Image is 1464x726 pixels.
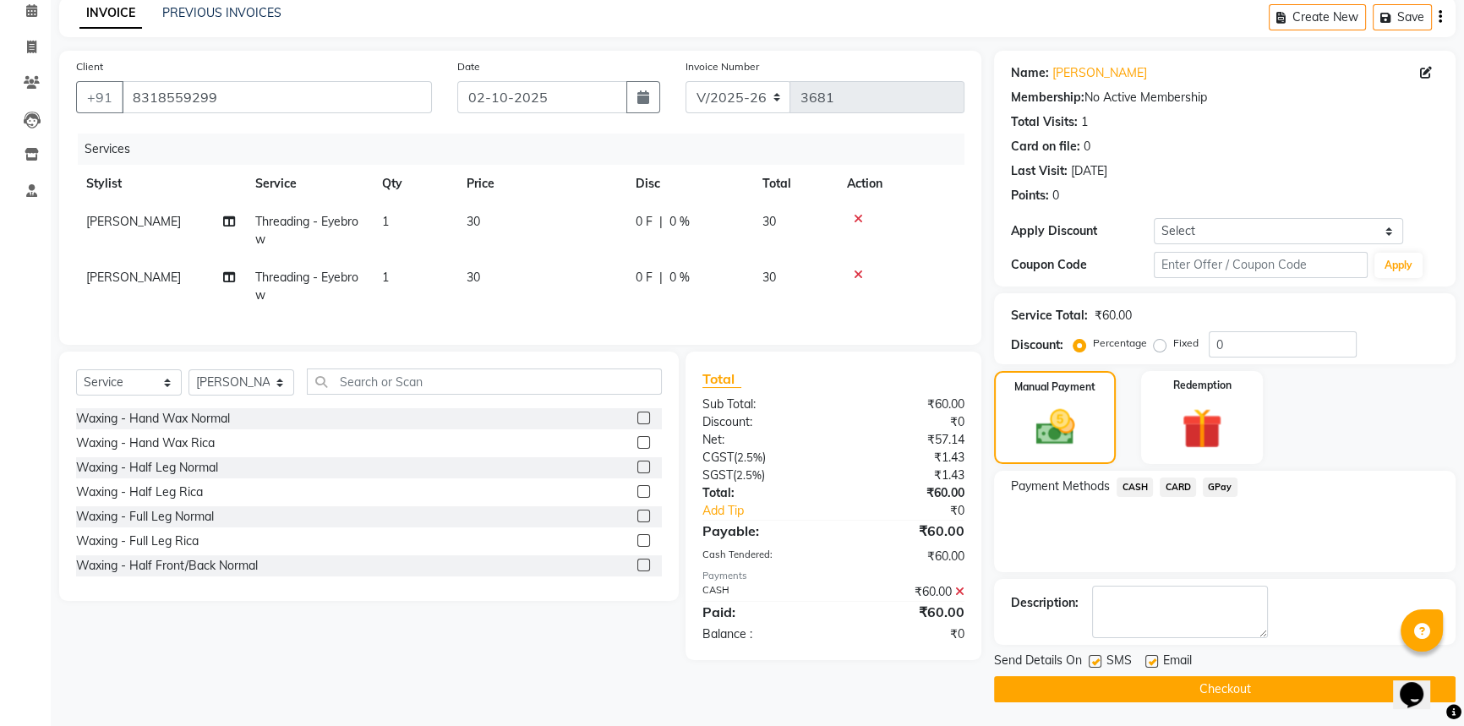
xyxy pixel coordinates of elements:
input: Search or Scan [307,368,662,395]
span: 30 [467,270,480,285]
button: Save [1373,4,1432,30]
div: Description: [1011,594,1079,612]
div: ₹60.00 [833,602,977,622]
input: Enter Offer / Coupon Code [1154,252,1368,278]
div: Waxing - Full Leg Rica [76,532,199,550]
span: 0 % [669,213,690,231]
label: Invoice Number [686,59,759,74]
input: Search by Name/Mobile/Email/Code [122,81,432,113]
iframe: chat widget [1393,658,1447,709]
label: Fixed [1173,336,1199,351]
span: 30 [762,214,776,229]
div: Total Visits: [1011,113,1078,131]
th: Service [245,165,372,203]
div: Waxing - Full Leg Normal [76,508,214,526]
th: Action [837,165,964,203]
img: _cash.svg [1024,405,1087,450]
th: Total [752,165,837,203]
span: GPay [1203,478,1237,497]
span: Send Details On [994,652,1082,673]
div: Card on file: [1011,138,1080,156]
div: ₹60.00 [833,484,977,502]
div: No Active Membership [1011,89,1439,106]
button: Checkout [994,676,1456,702]
span: 30 [762,270,776,285]
span: Threading - Eyebrow [255,214,358,247]
div: Total: [690,484,833,502]
span: SMS [1106,652,1132,673]
label: Redemption [1173,378,1232,393]
span: Total [702,370,741,388]
span: | [659,269,663,287]
span: 1 [382,270,389,285]
label: Manual Payment [1014,379,1095,395]
div: Discount: [690,413,833,431]
span: 2.5% [736,468,762,482]
span: SGST [702,467,733,483]
div: ₹0 [857,502,977,520]
div: ( ) [690,467,833,484]
th: Stylist [76,165,245,203]
div: Last Visit: [1011,162,1068,180]
div: ₹1.43 [833,449,977,467]
div: Services [78,134,977,165]
div: Cash Tendered: [690,548,833,565]
div: Service Total: [1011,307,1088,325]
a: Add Tip [690,502,858,520]
div: Waxing - Half Leg Normal [76,459,218,477]
span: 0 F [636,269,653,287]
div: ₹0 [833,625,977,643]
span: 0 % [669,269,690,287]
div: Apply Discount [1011,222,1154,240]
div: Points: [1011,187,1049,205]
div: CASH [690,583,833,601]
button: +91 [76,81,123,113]
span: [PERSON_NAME] [86,214,181,229]
div: Waxing - Half Leg Rica [76,483,203,501]
th: Qty [372,165,456,203]
span: CARD [1160,478,1196,497]
span: 30 [467,214,480,229]
div: Discount: [1011,336,1063,354]
span: [PERSON_NAME] [86,270,181,285]
div: ₹60.00 [833,396,977,413]
span: 0 F [636,213,653,231]
div: Paid: [690,602,833,622]
a: [PERSON_NAME] [1052,64,1147,82]
a: PREVIOUS INVOICES [162,5,281,20]
div: Payable: [690,521,833,541]
div: Sub Total: [690,396,833,413]
div: ( ) [690,449,833,467]
th: Disc [625,165,752,203]
div: 0 [1084,138,1090,156]
img: _gift.svg [1169,403,1235,454]
th: Price [456,165,625,203]
span: | [659,213,663,231]
div: Net: [690,431,833,449]
div: ₹60.00 [833,521,977,541]
div: Waxing - Half Front/Back Normal [76,557,258,575]
span: 2.5% [737,450,762,464]
div: ₹60.00 [833,548,977,565]
div: Balance : [690,625,833,643]
div: ₹60.00 [1095,307,1132,325]
div: Name: [1011,64,1049,82]
span: CGST [702,450,734,465]
div: ₹60.00 [833,583,977,601]
div: [DATE] [1071,162,1107,180]
div: Payments [702,569,965,583]
div: Coupon Code [1011,256,1154,274]
div: Membership: [1011,89,1084,106]
label: Client [76,59,103,74]
span: 1 [382,214,389,229]
div: 1 [1081,113,1088,131]
span: Payment Methods [1011,478,1110,495]
button: Apply [1374,253,1423,278]
div: Waxing - Hand Wax Normal [76,410,230,428]
div: ₹57.14 [833,431,977,449]
span: Threading - Eyebrow [255,270,358,303]
span: CASH [1117,478,1153,497]
div: ₹0 [833,413,977,431]
span: Email [1163,652,1192,673]
label: Percentage [1093,336,1147,351]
